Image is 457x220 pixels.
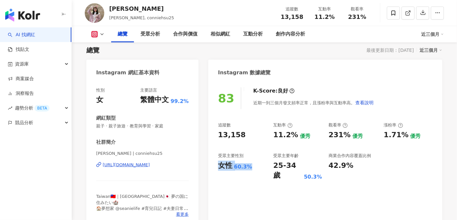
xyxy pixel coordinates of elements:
[86,46,99,55] div: 總覽
[109,15,174,20] span: [PERSON_NAME], conniehsu25
[352,133,363,140] div: 優秀
[280,6,304,12] div: 追蹤數
[218,92,234,105] div: 83
[173,30,198,38] div: 合作與價值
[218,69,271,76] div: Instagram 數據總覽
[304,173,322,181] div: 50.3%
[96,151,189,156] span: [PERSON_NAME] | conniehsu25
[421,29,444,39] div: 近三個月
[276,30,305,38] div: 創作內容分析
[218,153,243,159] div: 受眾主要性別
[15,101,50,115] span: 趨勢分析
[5,8,40,22] img: logo
[329,153,371,159] div: 商業合作內容覆蓋比例
[218,122,231,128] div: 追蹤數
[273,153,299,159] div: 受眾主要年齡
[329,161,353,171] div: 42.9%
[253,87,295,95] div: K-Score :
[420,46,442,54] div: 近三個月
[329,130,351,140] div: 231%
[140,30,160,38] div: 受眾分析
[8,106,12,110] span: rise
[8,46,29,53] a: 找貼文
[176,212,189,217] span: 看更多
[15,57,29,71] span: 資源庫
[96,115,116,122] div: 網紅類型
[96,95,103,105] div: 女
[85,3,104,23] img: KOL Avatar
[234,163,252,170] div: 60.3%
[273,130,298,140] div: 11.2%
[8,90,34,97] a: 洞察報告
[300,133,310,140] div: 優秀
[281,13,303,20] span: 13,158
[96,139,116,146] div: 社群簡介
[384,130,409,140] div: 1.71%
[218,130,246,140] div: 13,158
[410,133,421,140] div: 優秀
[35,105,50,111] div: BETA
[118,30,127,38] div: 總覽
[384,122,403,128] div: 漲粉率
[329,122,348,128] div: 觀看率
[312,6,337,12] div: 互動率
[273,161,302,181] div: 25-34 歲
[140,87,157,93] div: 主要語言
[315,14,335,20] span: 11.2%
[348,14,366,20] span: 231%
[109,5,174,13] div: [PERSON_NAME]
[243,30,263,38] div: 互動分析
[140,95,169,105] div: 繁體中文
[345,6,370,12] div: 觀看率
[8,32,35,38] a: searchAI 找網紅
[355,100,374,105] span: 查看說明
[367,48,414,53] div: 最後更新日期：[DATE]
[211,30,230,38] div: 相似網紅
[8,76,34,82] a: 商案媒合
[103,162,150,168] div: [URL][DOMAIN_NAME]
[15,115,33,130] span: 競品分析
[96,87,105,93] div: 性別
[96,69,159,76] div: Instagram 網紅基本資料
[355,96,374,109] button: 查看說明
[278,87,288,95] div: 良好
[170,98,189,105] span: 99.2%
[96,123,189,129] span: 親子 · 親子旅遊 · 教育與學習 · 家庭
[253,96,374,109] div: 近期一到三個月發文頻率正常，且漲粉率與互動率高。
[218,161,232,171] div: 女性
[273,122,293,128] div: 互動率
[96,162,189,168] a: [URL][DOMAIN_NAME]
